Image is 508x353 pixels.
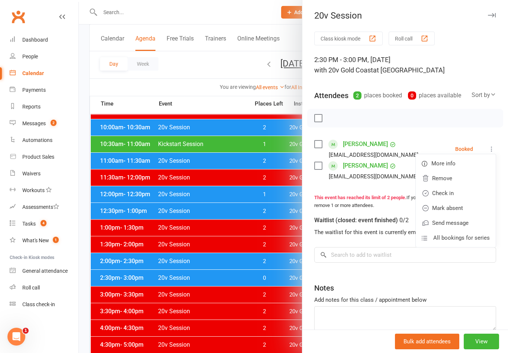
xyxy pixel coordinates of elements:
[10,65,78,82] a: Calendar
[395,334,459,349] button: Bulk add attendees
[10,32,78,48] a: Dashboard
[10,165,78,182] a: Waivers
[314,228,496,237] div: The waitlist for this event is currently empty.
[343,160,388,172] a: [PERSON_NAME]
[416,230,496,245] a: All bookings for series
[22,221,36,227] div: Tasks
[302,10,508,21] div: 20v Session
[314,55,496,75] div: 2:30 PM - 3:00 PM, [DATE]
[9,7,28,26] a: Clubworx
[314,247,496,263] input: Search to add to waitlist
[464,334,499,349] button: View
[10,182,78,199] a: Workouts
[10,216,78,232] a: Tasks 4
[314,215,409,226] div: Waitlist
[329,150,418,160] div: [EMAIL_ADDRESS][DOMAIN_NAME]
[399,215,409,226] div: 0/2
[314,90,348,101] div: Attendees
[416,216,496,230] a: Send message
[22,137,52,143] div: Automations
[22,54,38,59] div: People
[455,146,473,152] div: Booked
[10,132,78,149] a: Automations
[408,91,416,100] div: 0
[22,285,40,291] div: Roll call
[433,233,490,242] span: All bookings for series
[472,90,496,100] div: Sort by
[10,48,78,65] a: People
[314,283,334,293] div: Notes
[22,37,48,43] div: Dashboard
[10,232,78,249] a: What's New1
[22,187,45,193] div: Workouts
[22,171,41,176] div: Waivers
[314,32,383,45] button: Class kiosk mode
[329,172,418,181] div: [EMAIL_ADDRESS][DOMAIN_NAME]
[10,279,78,296] a: Roll call
[416,201,496,216] a: Mark absent
[22,301,55,307] div: Class check-in
[416,156,496,171] a: More info
[22,87,46,93] div: Payments
[353,90,402,101] div: places booked
[10,98,78,115] a: Reports
[408,90,461,101] div: places available
[10,115,78,132] a: Messages 2
[10,199,78,216] a: Assessments
[343,138,388,150] a: [PERSON_NAME]
[10,82,78,98] a: Payments
[51,120,57,126] span: 2
[314,66,373,74] span: with 20v Gold Coast
[373,66,445,74] span: at [GEOGRAPHIC_DATA]
[22,120,46,126] div: Messages
[53,237,59,243] span: 1
[7,328,25,346] iframe: Intercom live chat
[22,154,54,160] div: Product Sales
[22,237,49,243] div: What's New
[10,149,78,165] a: Product Sales
[416,171,496,186] a: Remove
[431,159,456,168] span: More info
[23,328,29,334] span: 1
[22,204,59,210] div: Assessments
[314,195,406,200] strong: This event has reached its limit of 2 people.
[22,104,41,110] div: Reports
[41,220,46,226] span: 4
[22,70,44,76] div: Calendar
[10,296,78,313] a: Class kiosk mode
[353,91,361,100] div: 2
[389,32,435,45] button: Roll call
[335,217,398,224] span: (closed: event finished)
[314,295,496,304] div: Add notes for this class / appointment below
[10,263,78,279] a: General attendance kiosk mode
[22,268,68,274] div: General attendance
[314,194,496,210] div: If you want to add more people, please remove 1 or more attendees.
[416,186,496,201] a: Check in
